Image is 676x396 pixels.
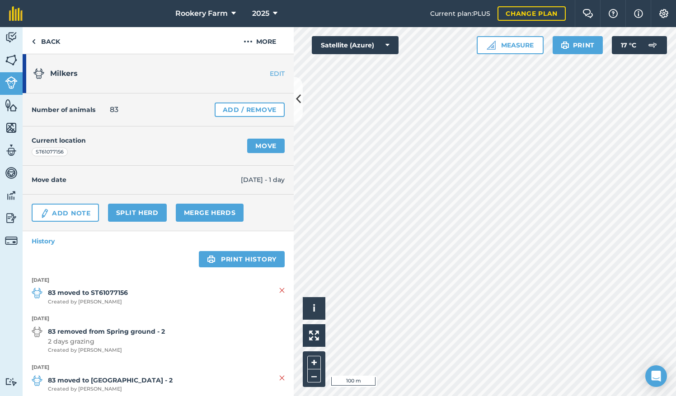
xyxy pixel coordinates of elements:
[23,27,69,54] a: Back
[553,36,603,54] button: Print
[244,36,253,47] img: svg+xml;base64,PHN2ZyB4bWxucz0iaHR0cDovL3d3dy53My5vcmcvMjAwMC9zdmciIHdpZHRoPSIyMCIgaGVpZ2h0PSIyNC...
[5,234,18,247] img: svg+xml;base64,PD94bWwgdmVyc2lvbj0iMS4wIiBlbmNvZGluZz0idXRmLTgiPz4KPCEtLSBHZW5lcmF0b3I6IEFkb2JlIE...
[32,105,95,115] h4: Number of animals
[279,285,285,296] img: svg+xml;base64,PHN2ZyB4bWxucz0iaHR0cDovL3d3dy53My5vcmcvMjAwMC9zdmciIHdpZHRoPSIyMiIgaGVpZ2h0PSIzMC...
[645,365,667,387] div: Open Intercom Messenger
[32,148,68,157] div: ST61077156
[32,315,285,323] strong: [DATE]
[50,69,78,78] span: Milkers
[5,166,18,180] img: svg+xml;base64,PD94bWwgdmVyc2lvbj0iMS4wIiBlbmNvZGluZz0idXRmLTgiPz4KPCEtLSBHZW5lcmF0b3I6IEFkb2JlIE...
[312,36,399,54] button: Satellite (Azure)
[309,331,319,340] img: Four arrows, one pointing top left, one top right, one bottom right and the last bottom left
[582,9,593,18] img: Two speech bubbles overlapping with the left bubble in the forefront
[5,76,18,89] img: svg+xml;base64,PD94bWwgdmVyc2lvbj0iMS4wIiBlbmNvZGluZz0idXRmLTgiPz4KPCEtLSBHZW5lcmF0b3I6IEFkb2JlIE...
[9,6,23,21] img: fieldmargin Logo
[32,135,86,145] h4: Current location
[5,377,18,386] img: svg+xml;base64,PD94bWwgdmVyc2lvbj0iMS4wIiBlbmNvZGluZz0idXRmLTgiPz4KPCEtLSBHZW5lcmF0b3I6IEFkb2JlIE...
[207,254,216,265] img: svg+xml;base64,PHN2ZyB4bWxucz0iaHR0cDovL3d3dy53My5vcmcvMjAwMC9zdmciIHdpZHRoPSIxOSIgaGVpZ2h0PSIyNC...
[612,36,667,54] button: 17 °C
[48,288,128,298] strong: 83 moved to ST61077156
[5,31,18,44] img: svg+xml;base64,PD94bWwgdmVyc2lvbj0iMS4wIiBlbmNvZGluZz0idXRmLTgiPz4KPCEtLSBHZW5lcmF0b3I6IEFkb2JlIE...
[23,231,294,251] a: History
[5,53,18,67] img: svg+xml;base64,PHN2ZyB4bWxucz0iaHR0cDovL3d3dy53My5vcmcvMjAwMC9zdmciIHdpZHRoPSI1NiIgaGVpZ2h0PSI2MC...
[48,336,165,346] span: 2 days grazing
[307,356,321,369] button: +
[430,9,490,19] span: Current plan : PLUS
[279,373,285,383] img: svg+xml;base64,PHN2ZyB4bWxucz0iaHR0cDovL3d3dy53My5vcmcvMjAwMC9zdmciIHdpZHRoPSIyMiIgaGVpZ2h0PSIzMC...
[252,8,269,19] span: 2025
[215,102,285,117] a: Add / Remove
[5,211,18,225] img: svg+xml;base64,PD94bWwgdmVyc2lvbj0iMS4wIiBlbmNvZGluZz0idXRmLTgiPz4KPCEtLSBHZW5lcmF0b3I6IEFkb2JlIE...
[199,251,285,267] a: Print history
[48,298,128,306] span: Created by [PERSON_NAME]
[110,104,118,115] span: 83
[634,8,643,19] img: svg+xml;base64,PHN2ZyB4bWxucz0iaHR0cDovL3d3dy53My5vcmcvMjAwMC9zdmciIHdpZHRoPSIxNyIgaGVpZ2h0PSIxNy...
[48,375,173,385] strong: 83 moved to [GEOGRAPHIC_DATA] - 2
[32,363,285,372] strong: [DATE]
[487,41,496,50] img: Ruler icon
[176,204,244,222] a: Merge Herds
[32,36,36,47] img: svg+xml;base64,PHN2ZyB4bWxucz0iaHR0cDovL3d3dy53My5vcmcvMjAwMC9zdmciIHdpZHRoPSI5IiBoZWlnaHQ9IjI0Ii...
[5,121,18,135] img: svg+xml;base64,PHN2ZyB4bWxucz0iaHR0cDovL3d3dy53My5vcmcvMjAwMC9zdmciIHdpZHRoPSI1NiIgaGVpZ2h0PSI2MC...
[32,375,42,386] img: svg+xml;base64,PD94bWwgdmVyc2lvbj0iMS4wIiBlbmNvZGluZz0idXRmLTgiPz4KPCEtLSBHZW5lcmF0b3I6IEFkb2JlIE...
[48,385,173,393] span: Created by [PERSON_NAME]
[608,9,619,18] img: A question mark icon
[5,98,18,112] img: svg+xml;base64,PHN2ZyB4bWxucz0iaHR0cDovL3d3dy53My5vcmcvMjAwMC9zdmciIHdpZHRoPSI1NiIgaGVpZ2h0PSI2MC...
[5,189,18,202] img: svg+xml;base64,PD94bWwgdmVyc2lvbj0iMS4wIiBlbmNvZGluZz0idXRmLTgiPz4KPCEtLSBHZW5lcmF0b3I6IEFkb2JlIE...
[40,208,50,219] img: svg+xml;base64,PD94bWwgdmVyc2lvbj0iMS4wIiBlbmNvZGluZz0idXRmLTgiPz4KPCEtLSBHZW5lcmF0b3I6IEFkb2JlIE...
[226,27,294,54] button: More
[32,204,99,222] a: Add Note
[5,144,18,157] img: svg+xml;base64,PD94bWwgdmVyc2lvbj0iMS4wIiBlbmNvZGluZz0idXRmLTgiPz4KPCEtLSBHZW5lcmF0b3I6IEFkb2JlIE...
[313,303,315,314] span: i
[477,36,544,54] button: Measure
[32,175,241,185] h4: Move date
[498,6,566,21] a: Change plan
[32,276,285,284] strong: [DATE]
[175,8,228,19] span: Rookery Farm
[32,288,42,298] img: svg+xml;base64,PD94bWwgdmVyc2lvbj0iMS4wIiBlbmNvZGluZz0idXRmLTgiPz4KPCEtLSBHZW5lcmF0b3I6IEFkb2JlIE...
[658,9,669,18] img: A cog icon
[643,36,662,54] img: svg+xml;base64,PD94bWwgdmVyc2lvbj0iMS4wIiBlbmNvZGluZz0idXRmLTgiPz4KPCEtLSBHZW5lcmF0b3I6IEFkb2JlIE...
[621,36,636,54] span: 17 ° C
[247,139,285,153] a: Move
[561,40,569,51] img: svg+xml;base64,PHN2ZyB4bWxucz0iaHR0cDovL3d3dy53My5vcmcvMjAwMC9zdmciIHdpZHRoPSIxOSIgaGVpZ2h0PSIyNC...
[48,346,165,354] span: Created by [PERSON_NAME]
[32,326,42,337] img: svg+xml;base64,PD94bWwgdmVyc2lvbj0iMS4wIiBlbmNvZGluZz0idXRmLTgiPz4KPCEtLSBHZW5lcmF0b3I6IEFkb2JlIE...
[241,175,285,185] span: [DATE] - 1 day
[307,369,321,382] button: –
[48,326,165,336] strong: 83 removed from Spring ground - 2
[237,69,294,78] a: EDIT
[33,68,44,79] img: svg+xml;base64,PD94bWwgdmVyc2lvbj0iMS4wIiBlbmNvZGluZz0idXRmLTgiPz4KPCEtLSBHZW5lcmF0b3I6IEFkb2JlIE...
[303,297,325,320] button: i
[108,204,167,222] a: Split herd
